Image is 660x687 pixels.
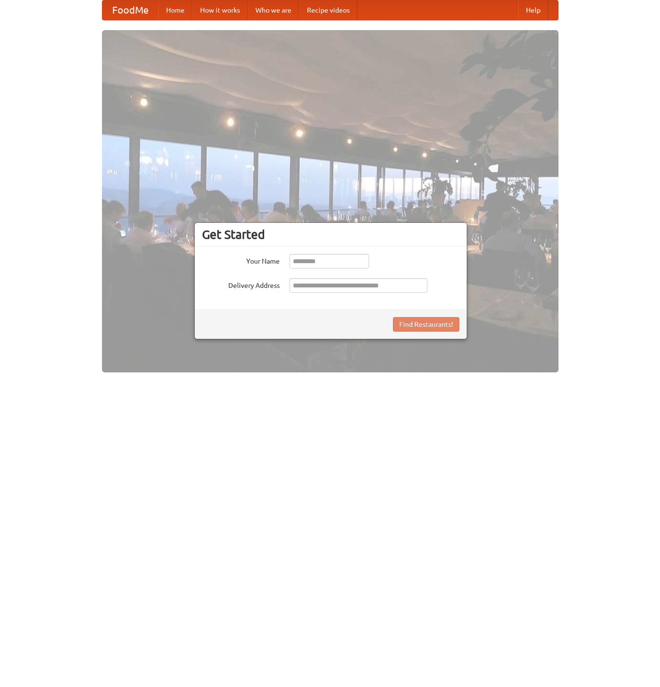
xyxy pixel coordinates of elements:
[158,0,192,20] a: Home
[518,0,548,20] a: Help
[192,0,248,20] a: How it works
[248,0,299,20] a: Who we are
[202,227,459,242] h3: Get Started
[393,317,459,332] button: Find Restaurants!
[202,254,280,266] label: Your Name
[299,0,357,20] a: Recipe videos
[202,278,280,290] label: Delivery Address
[102,0,158,20] a: FoodMe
